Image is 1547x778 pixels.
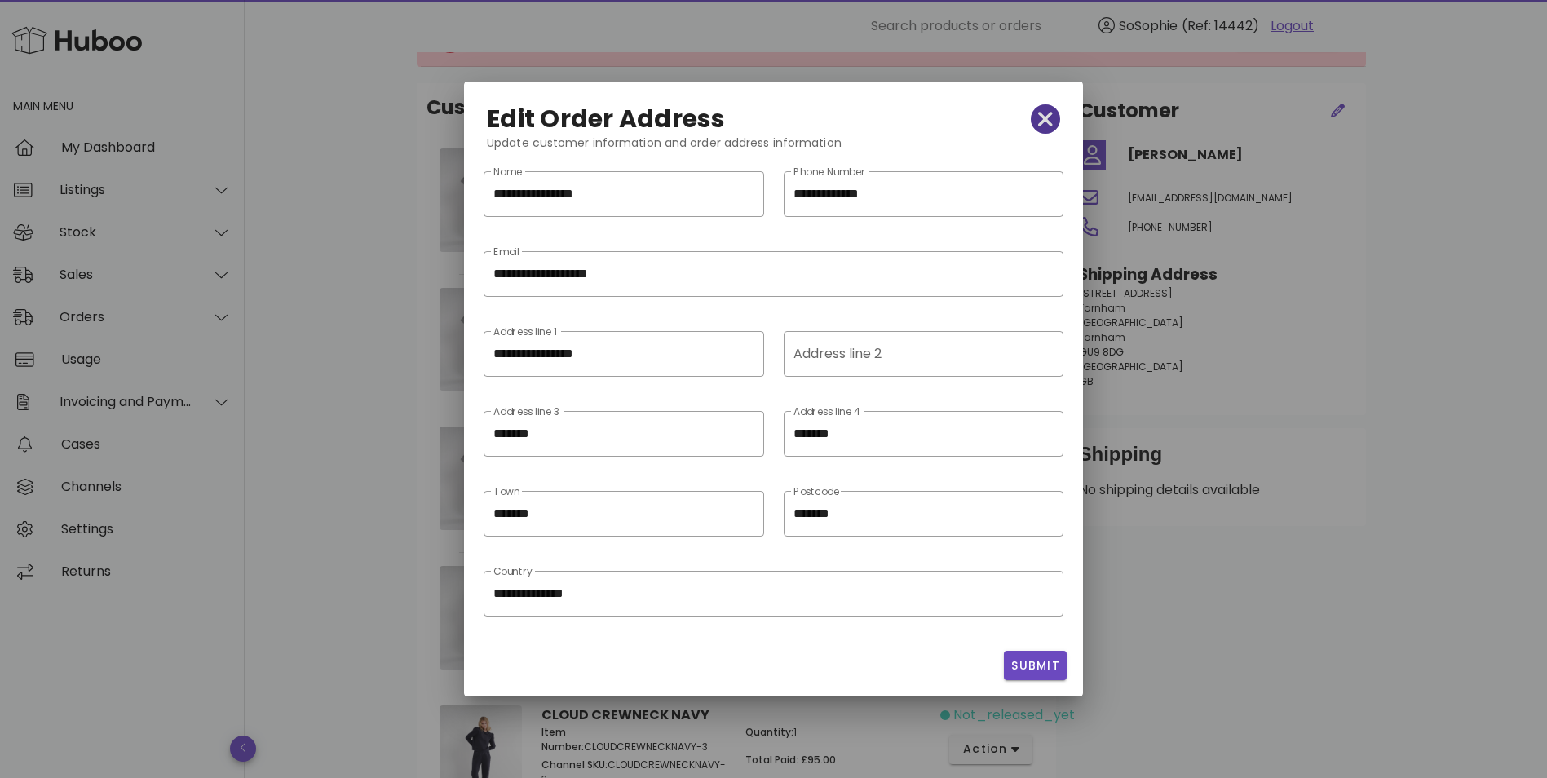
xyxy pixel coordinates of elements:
span: Submit [1010,657,1060,674]
label: Address line 3 [493,406,559,418]
label: Phone Number [793,166,866,179]
label: Email [493,246,519,259]
label: Postcode [793,486,839,498]
label: Town [493,486,519,498]
div: Update customer information and order address information [474,134,1073,165]
label: Address line 1 [493,326,557,338]
button: Submit [1004,651,1067,680]
label: Address line 4 [793,406,861,418]
h2: Edit Order Address [487,106,726,132]
label: Name [493,166,522,179]
label: Country [493,566,533,578]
